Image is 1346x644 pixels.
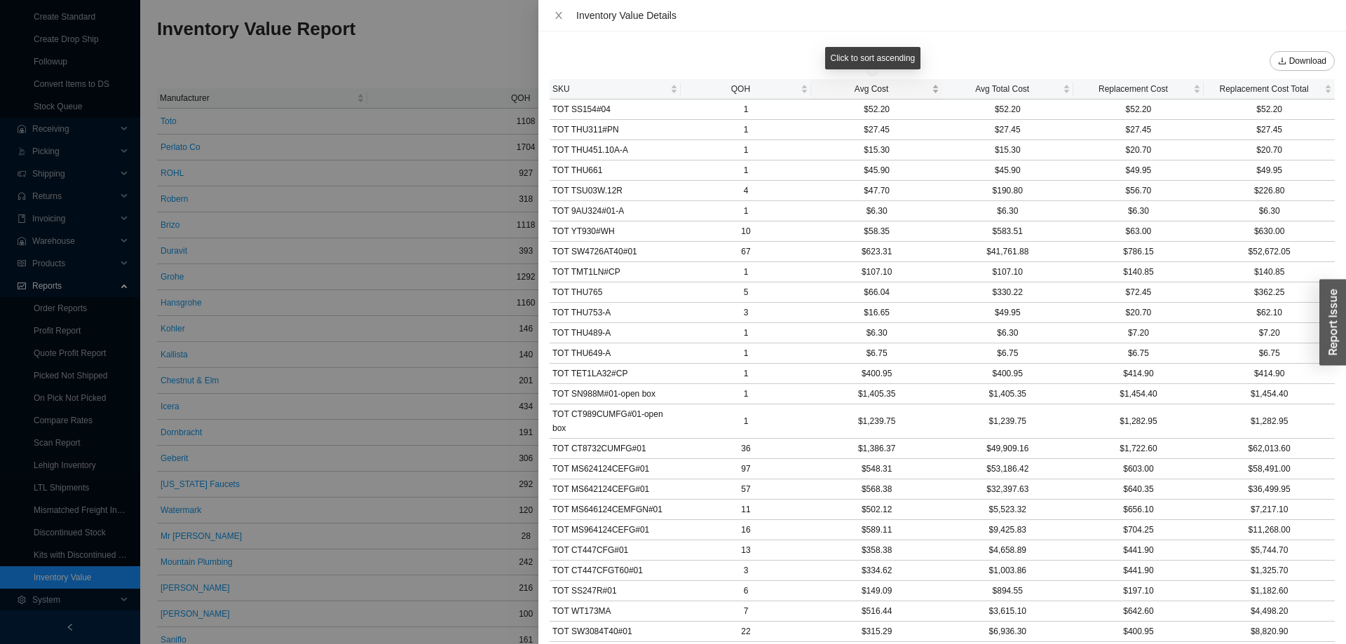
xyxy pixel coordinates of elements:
td: TOT SS154#04 [550,100,681,120]
td: $45.90 [942,160,1073,181]
td: $4,658.89 [942,540,1073,561]
td: $786.15 [1073,242,1204,262]
td: $41,761.88 [942,242,1073,262]
td: $56.70 [1073,181,1204,201]
td: $4,498.20 [1204,601,1335,622]
td: $140.85 [1204,262,1335,282]
td: $140.85 [1073,262,1204,282]
td: $400.95 [942,364,1073,384]
td: 10 [681,221,812,242]
td: $107.10 [811,262,942,282]
td: $1,239.75 [811,404,942,439]
td: $58.35 [811,221,942,242]
td: $9,425.83 [942,520,1073,540]
td: 4 [681,181,812,201]
td: TOT YT930#WH [550,221,681,242]
td: $6.30 [1204,201,1335,221]
span: download [1278,57,1286,67]
td: $7.20 [1204,323,1335,343]
td: $548.31 [811,459,942,479]
td: $1,454.40 [1073,384,1204,404]
td: $642.60 [1073,601,1204,622]
td: $62,013.60 [1204,439,1335,459]
td: TOT THU489-A [550,323,681,343]
td: $1,722.60 [1073,439,1204,459]
td: $149.09 [811,581,942,601]
td: $7.20 [1073,323,1204,343]
td: $27.45 [1073,120,1204,140]
td: 1 [681,343,812,364]
td: $20.70 [1204,140,1335,160]
td: TOT CT8732CUMFG#01 [550,439,681,459]
td: $49.95 [942,303,1073,323]
td: 1 [681,140,812,160]
td: $6,936.30 [942,622,1073,642]
span: Replacement Cost [1076,82,1191,96]
td: TOT TSU03W.12R [550,181,681,201]
td: TOT TET1LA32#CP [550,364,681,384]
span: SKU [552,82,667,96]
td: $62.10 [1204,303,1335,323]
td: TOT THU451.10A-A [550,140,681,160]
td: 1 [681,120,812,140]
td: $640.35 [1073,479,1204,500]
td: 1 [681,384,812,404]
th: Avg Cost sortable [811,79,942,100]
td: TOT MS642124CEFG#01 [550,479,681,500]
td: $52.20 [942,100,1073,120]
span: close [554,11,564,20]
td: 22 [681,622,812,642]
td: $334.62 [811,561,942,581]
td: 7 [681,601,812,622]
td: $330.22 [942,282,1073,303]
td: $414.90 [1204,364,1335,384]
td: $1,454.40 [1204,384,1335,404]
td: TOT THU661 [550,160,681,181]
td: 1 [681,262,812,282]
span: Replacement Cost Total [1206,82,1321,96]
td: $11,268.00 [1204,520,1335,540]
td: TOT THU765 [550,282,681,303]
td: TOT WT173MA [550,601,681,622]
td: $6.30 [811,323,942,343]
td: $27.45 [942,120,1073,140]
td: 67 [681,242,812,262]
td: TOT MS624124CEFG#01 [550,459,681,479]
td: $6.30 [811,201,942,221]
td: $315.29 [811,622,942,642]
td: $358.38 [811,540,942,561]
td: $568.38 [811,479,942,500]
td: TOT SW4726AT40#01 [550,242,681,262]
td: 13 [681,540,812,561]
td: $58,491.00 [1204,459,1335,479]
td: $441.90 [1073,561,1204,581]
td: TOT SW3084T40#01 [550,622,681,642]
span: Avg Cost [814,82,929,96]
td: $400.95 [811,364,942,384]
th: Avg Total Cost sortable [942,79,1073,100]
td: 1 [681,404,812,439]
td: $47.70 [811,181,942,201]
td: 3 [681,561,812,581]
td: 11 [681,500,812,520]
span: Download [1289,54,1326,68]
td: TOT THU311#PN [550,120,681,140]
td: TOT MS646124CEMFGN#01 [550,500,681,520]
td: $226.80 [1204,181,1335,201]
td: $6.75 [1204,343,1335,364]
td: $589.11 [811,520,942,540]
td: $15.30 [811,140,942,160]
td: $516.44 [811,601,942,622]
td: $1,282.95 [1204,404,1335,439]
td: $8,820.90 [1204,622,1335,642]
td: $197.10 [1073,581,1204,601]
td: $603.00 [1073,459,1204,479]
td: TOT THU753-A [550,303,681,323]
td: 1 [681,160,812,181]
td: TOT SN988M#01-open box [550,384,681,404]
td: $15.30 [942,140,1073,160]
td: $894.55 [942,581,1073,601]
td: TOT CT989CUMFG#01-open box [550,404,681,439]
td: $362.25 [1204,282,1335,303]
td: $6.30 [942,323,1073,343]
